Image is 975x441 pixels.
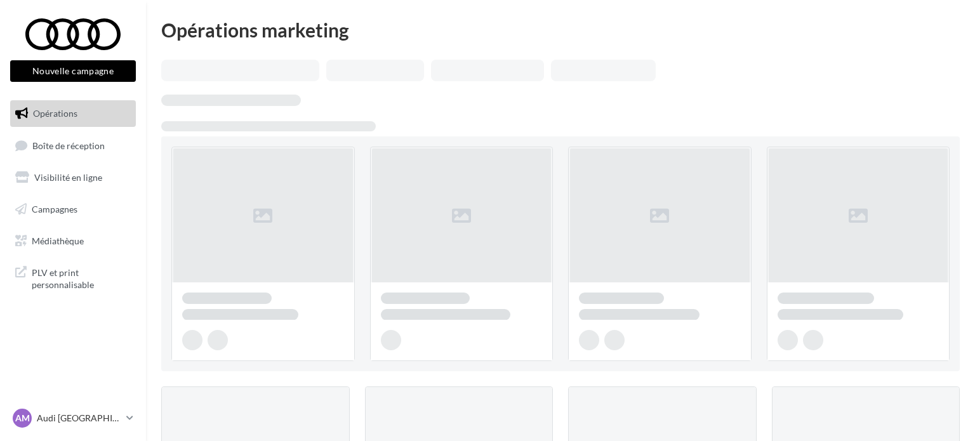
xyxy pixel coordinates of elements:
a: Opérations [8,100,138,127]
a: Boîte de réception [8,132,138,159]
span: AM [15,412,30,425]
a: Médiathèque [8,228,138,254]
a: Campagnes [8,196,138,223]
button: Nouvelle campagne [10,60,136,82]
span: Médiathèque [32,235,84,246]
a: Visibilité en ligne [8,164,138,191]
div: Opérations marketing [161,20,960,39]
span: Opérations [33,108,77,119]
span: Visibilité en ligne [34,172,102,183]
span: Campagnes [32,204,77,214]
a: AM Audi [GEOGRAPHIC_DATA][PERSON_NAME] [10,406,136,430]
span: PLV et print personnalisable [32,264,131,291]
a: PLV et print personnalisable [8,259,138,296]
p: Audi [GEOGRAPHIC_DATA][PERSON_NAME] [37,412,121,425]
span: Boîte de réception [32,140,105,150]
